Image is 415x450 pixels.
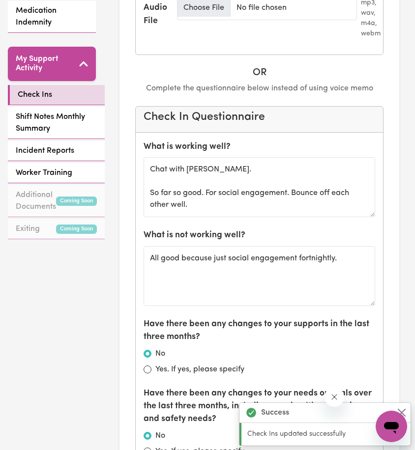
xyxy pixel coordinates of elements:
a: Additional DocumentsComing Soon [8,185,105,217]
h5: OR [135,67,384,79]
a: Incident Reports [8,141,105,161]
span: Worker Training [16,167,72,179]
textarea: Chat with [PERSON_NAME]. So far so good. For social engagement. Bounce off each other well. [144,157,375,217]
h4: Check In Questionnaire [144,111,375,124]
a: Shift Notes Monthly Summary [8,107,105,139]
small: Coming Soon [56,197,97,206]
span: Incident Reports [16,145,74,157]
small: Coming Soon [56,225,97,234]
span: Need any help? [6,7,59,15]
a: ExitingComing Soon [8,219,105,239]
button: Close [396,407,408,419]
iframe: Button to launch messaging window [376,411,407,442]
span: Additional Documents [16,189,56,213]
label: Have there been any changes to your supports in the last three months? [144,318,375,344]
textarea: All good because just social engagement fortnightly. [144,246,375,306]
h5: My Support Activity [16,55,79,73]
span: Exiting [16,223,40,235]
a: Check Ins [8,85,105,105]
label: What is not working well? [144,229,245,242]
strong: Success [261,407,289,419]
label: Yes. If yes, please specify [155,364,244,375]
label: What is working well? [144,141,231,153]
p: Complete the questionnaire below instead of using voice memo [135,83,384,94]
span: Check Ins [18,89,52,101]
span: Shift Notes Monthly Summary [16,111,97,135]
label: No [155,430,165,442]
span: Medication Indemnity [16,5,88,28]
label: No [155,348,165,360]
button: My Support Activity [8,47,96,81]
iframe: Close message [325,387,344,407]
label: Have there been any changes to your needs or goals over the last three months, including your hea... [144,387,375,426]
a: Medication Indemnity [8,1,96,33]
p: Check Ins updated successfully [247,429,405,440]
a: Worker Training [8,163,105,183]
